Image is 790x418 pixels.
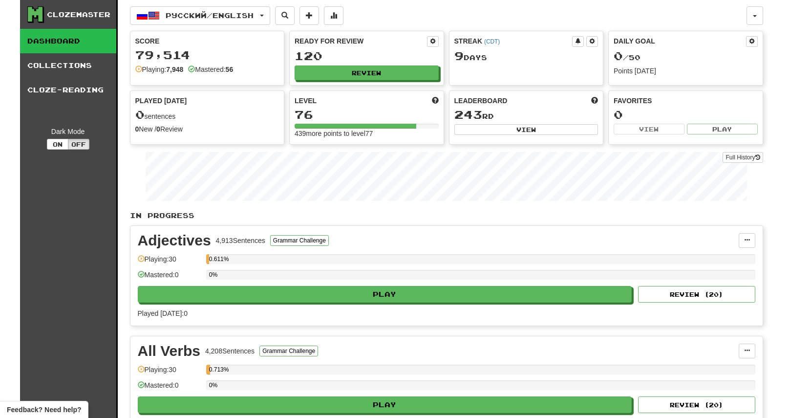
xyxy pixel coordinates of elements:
div: Playing: [135,65,184,74]
button: Search sentences [275,6,295,25]
span: Played [DATE]: 0 [138,309,188,317]
a: Collections [20,53,116,78]
span: Level [295,96,317,106]
div: Favorites [614,96,758,106]
button: Review (20) [638,286,755,303]
strong: 56 [226,66,234,73]
div: 76 [295,109,439,121]
div: Playing: 30 [138,254,201,270]
div: Ready for Review [295,36,427,46]
div: 4,913 Sentences [216,236,265,245]
span: 0 [135,108,145,121]
a: Full History [723,152,763,163]
div: Dark Mode [27,127,109,136]
strong: 7,948 [166,66,183,73]
button: More stats [324,6,343,25]
span: This week in points, UTC [591,96,598,106]
span: / 50 [614,53,641,62]
span: 243 [454,108,482,121]
button: Add sentence to collection [299,6,319,25]
button: Grammar Challenge [270,235,329,246]
div: 0 [614,109,758,121]
button: Play [138,396,632,413]
span: 0 [614,49,623,63]
span: Open feedback widget [7,405,81,415]
div: 439 more points to level 77 [295,129,439,138]
div: 0.611% [209,254,210,264]
div: Day s [454,50,598,63]
span: Leaderboard [454,96,508,106]
span: Played [DATE] [135,96,187,106]
div: 120 [295,50,439,62]
div: Mastered: [188,65,233,74]
strong: 0 [135,125,139,133]
button: Play [138,286,632,303]
a: Cloze-Reading [20,78,116,102]
div: Adjectives [138,233,211,248]
button: Grammar Challenge [259,346,318,356]
div: Points [DATE] [614,66,758,76]
a: Dashboard [20,29,116,53]
button: Review (20) [638,396,755,413]
div: Mastered: 0 [138,270,201,286]
div: 0.713% [209,365,210,374]
div: Playing: 30 [138,365,201,381]
p: In Progress [130,211,763,220]
button: View [614,124,684,134]
button: On [47,139,68,150]
div: Clozemaster [47,10,110,20]
div: Daily Goal [614,36,746,47]
button: Off [68,139,89,150]
div: Streak [454,36,573,46]
a: (CDT) [484,38,500,45]
div: Mastered: 0 [138,380,201,396]
button: Русский/English [130,6,270,25]
span: Score more points to level up [432,96,439,106]
div: rd [454,109,598,121]
strong: 0 [156,125,160,133]
span: Русский / English [166,11,254,20]
span: 9 [454,49,464,63]
div: sentences [135,109,279,121]
div: New / Review [135,124,279,134]
div: Score [135,36,279,46]
button: View [454,124,598,135]
div: 4,208 Sentences [205,346,255,356]
button: Play [687,124,758,134]
div: All Verbs [138,344,200,358]
div: 79,514 [135,49,279,61]
button: Review [295,66,439,80]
